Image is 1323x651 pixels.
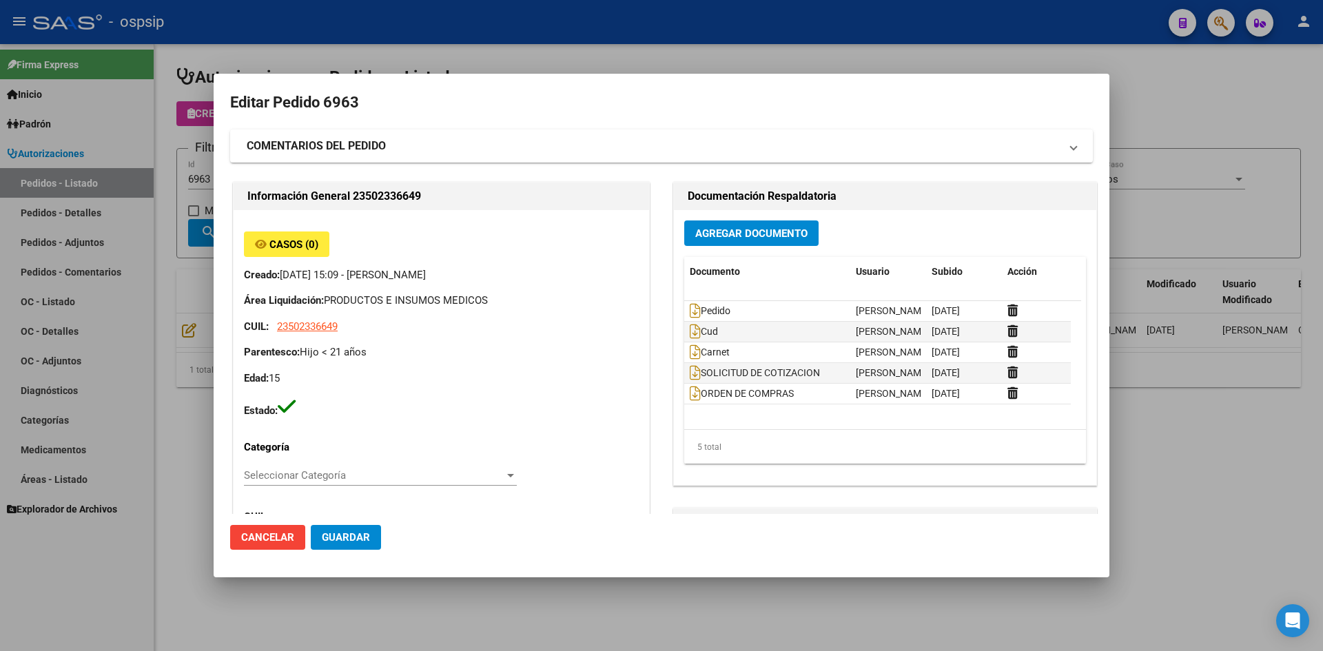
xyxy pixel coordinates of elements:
p: PRODUCTOS E INSUMOS MEDICOS [244,293,639,309]
datatable-header-cell: Acción [1002,257,1071,287]
h2: Documentación Respaldatoria [688,188,1083,205]
button: Guardar [311,525,381,550]
h2: Información General 23502336649 [247,188,635,205]
button: Casos (0) [244,231,329,257]
strong: COMENTARIOS DEL PEDIDO [247,138,386,154]
span: [DATE] [932,305,960,316]
p: Hijo < 21 años [244,344,639,360]
div: Open Intercom Messenger [1276,604,1309,637]
span: [DATE] [932,388,960,399]
span: Cud [690,326,718,337]
span: [DATE] [932,367,960,378]
datatable-header-cell: Subido [926,257,1002,287]
span: Carnet [690,347,730,358]
h2: Editar Pedido 6963 [230,90,1093,116]
strong: Estado: [244,404,278,417]
p: 15 [244,371,639,386]
span: Cancelar [241,531,294,544]
span: [PERSON_NAME] [856,388,930,399]
span: Documento [690,266,740,277]
strong: CUIL: [244,320,269,333]
span: Pedido [690,305,730,316]
button: Cancelar [230,525,305,550]
span: 23502336649 [277,320,338,333]
strong: Edad: [244,372,269,384]
p: CUIL [244,509,362,525]
strong: Parentesco: [244,346,300,358]
strong: Creado: [244,269,280,281]
span: Seleccionar Categoría [244,469,504,482]
mat-expansion-panel-header: COMENTARIOS DEL PEDIDO [230,130,1093,163]
datatable-header-cell: Usuario [850,257,926,287]
span: [PERSON_NAME] [856,367,930,378]
p: [DATE] 15:09 - [PERSON_NAME] [244,267,639,283]
span: Casos (0) [269,238,318,251]
div: 5 total [684,430,1086,464]
span: Usuario [856,266,890,277]
datatable-header-cell: Documento [684,257,850,287]
span: SOLICITUD DE COTIZACION [690,367,820,378]
span: ORDEN DE COMPRAS [690,388,794,399]
span: Agregar Documento [695,227,808,240]
span: [PERSON_NAME] [856,326,930,337]
strong: Área Liquidación: [244,294,324,307]
span: Acción [1007,266,1037,277]
span: Guardar [322,531,370,544]
p: Categoría [244,440,362,455]
span: [PERSON_NAME] [856,305,930,316]
span: Subido [932,266,963,277]
span: [PERSON_NAME] [856,347,930,358]
span: [DATE] [932,326,960,337]
button: Agregar Documento [684,220,819,246]
span: [DATE] [932,347,960,358]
